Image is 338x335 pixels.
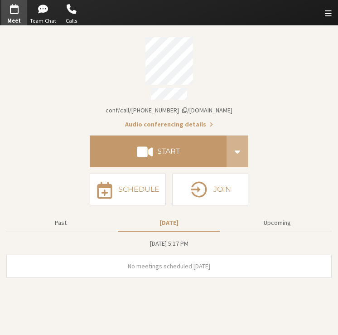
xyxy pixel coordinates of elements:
[227,136,248,167] div: Start conference options
[6,238,332,278] section: Today's Meetings
[213,186,231,193] h4: Join
[30,17,56,25] span: Team Chat
[150,239,188,248] span: [DATE] 5:17 PM
[106,106,232,114] span: Copy my meeting room link
[10,215,111,231] button: Past
[106,106,232,115] button: Copy my meeting room linkCopy my meeting room link
[118,186,159,193] h4: Schedule
[90,174,166,205] button: Schedule
[59,17,84,25] span: Calls
[172,174,248,205] button: Join
[227,215,328,231] button: Upcoming
[128,262,210,270] span: No meetings scheduled [DATE]
[1,17,27,25] span: Meet
[157,148,180,155] h4: Start
[125,120,213,129] button: Audio conferencing details
[90,136,227,167] button: Start
[118,215,220,231] button: [DATE]
[6,31,332,130] section: Account details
